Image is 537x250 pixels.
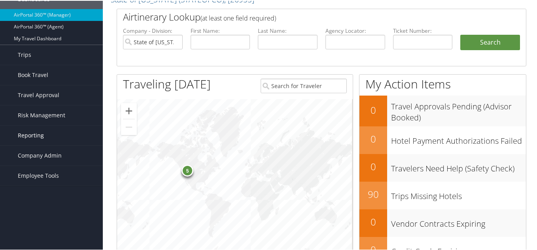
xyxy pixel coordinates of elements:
[18,125,44,145] span: Reporting
[200,13,276,22] span: (at least one field required)
[359,159,387,173] h2: 0
[359,153,526,181] a: 0Travelers Need Help (Safety Check)
[123,9,486,23] h2: Airtinerary Lookup
[123,26,183,34] label: Company - Division:
[121,102,137,118] button: Zoom in
[391,131,526,146] h3: Hotel Payment Authorizations Failed
[18,145,62,165] span: Company Admin
[359,103,387,116] h2: 0
[359,75,526,92] h1: My Action Items
[18,44,31,64] span: Trips
[18,165,59,185] span: Employee Tools
[182,164,193,176] div: 5
[18,64,48,84] span: Book Travel
[261,78,347,92] input: Search for Traveler
[391,214,526,229] h3: Vendor Contracts Expiring
[18,105,65,124] span: Risk Management
[391,96,526,122] h3: Travel Approvals Pending (Advisor Booked)
[391,186,526,201] h3: Trips Missing Hotels
[359,126,526,153] a: 0Hotel Payment Authorizations Failed
[359,214,387,228] h2: 0
[359,95,526,125] a: 0Travel Approvals Pending (Advisor Booked)
[460,34,520,50] button: Search
[391,158,526,173] h3: Travelers Need Help (Safety Check)
[121,118,137,134] button: Zoom out
[359,132,387,145] h2: 0
[258,26,318,34] label: Last Name:
[123,75,211,92] h1: Traveling [DATE]
[393,26,453,34] label: Ticket Number:
[359,181,526,209] a: 90Trips Missing Hotels
[191,26,250,34] label: First Name:
[325,26,385,34] label: Agency Locator:
[359,187,387,200] h2: 90
[18,85,59,104] span: Travel Approval
[359,209,526,236] a: 0Vendor Contracts Expiring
